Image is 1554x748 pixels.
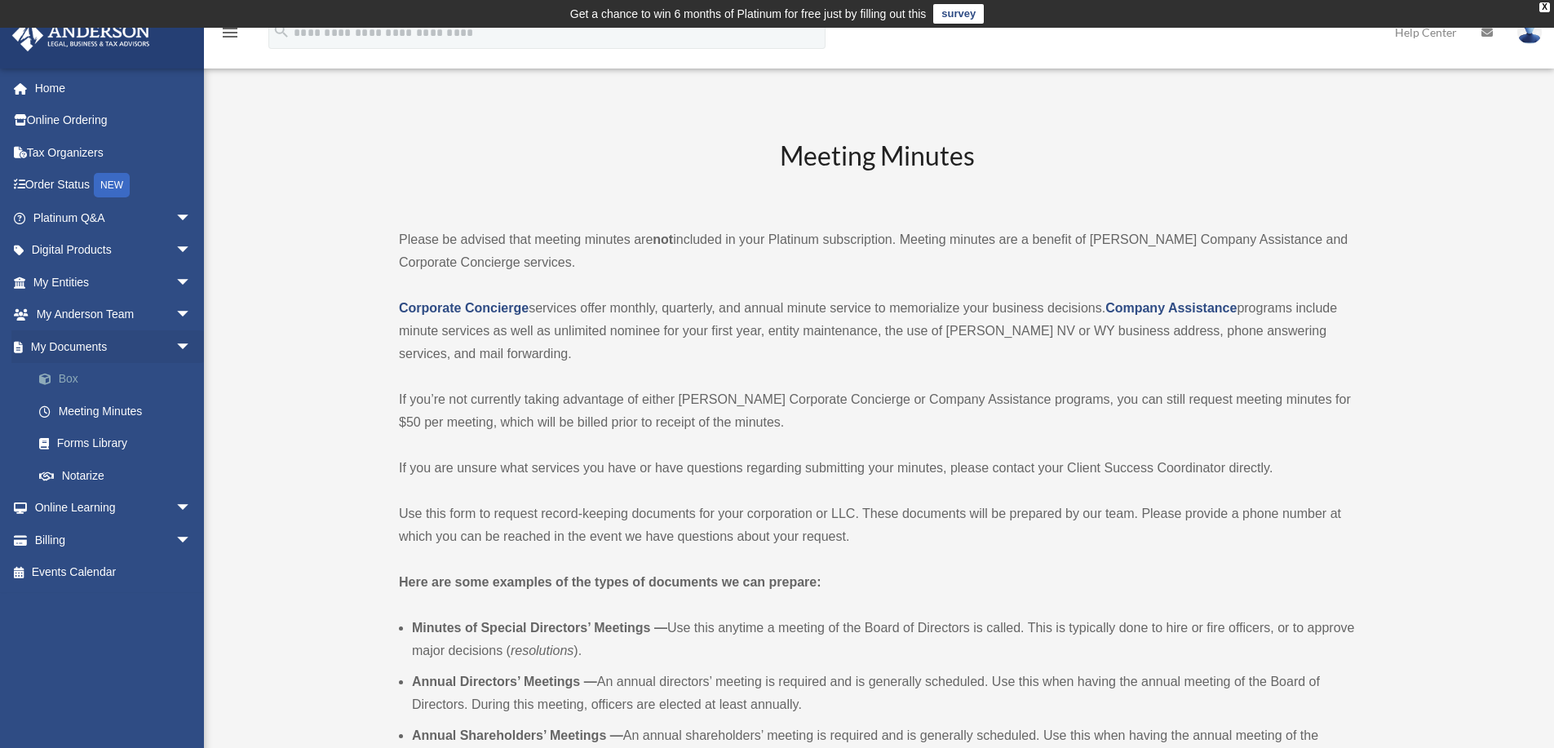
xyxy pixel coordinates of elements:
a: My Anderson Teamarrow_drop_down [11,299,216,331]
a: Order StatusNEW [11,169,216,202]
li: Use this anytime a meeting of the Board of Directors is called. This is typically done to hire or... [412,617,1355,662]
span: arrow_drop_down [175,266,208,299]
b: Annual Directors’ Meetings — [412,675,597,688]
div: close [1539,2,1550,12]
i: menu [220,23,240,42]
span: arrow_drop_down [175,299,208,332]
a: Forms Library [23,427,216,460]
p: Please be advised that meeting minutes are included in your Platinum subscription. Meeting minute... [399,228,1355,274]
a: Platinum Q&Aarrow_drop_down [11,201,216,234]
b: Annual Shareholders’ Meetings — [412,728,623,742]
a: My Entitiesarrow_drop_down [11,266,216,299]
a: menu [220,29,240,42]
a: Online Ordering [11,104,216,137]
span: arrow_drop_down [175,234,208,268]
h2: Meeting Minutes [399,138,1355,206]
a: Corporate Concierge [399,301,529,315]
a: Tax Organizers [11,136,216,169]
p: services offer monthly, quarterly, and annual minute service to memorialize your business decisio... [399,297,1355,365]
i: search [272,22,290,40]
a: Online Learningarrow_drop_down [11,492,216,524]
p: Use this form to request record-keeping documents for your corporation or LLC. These documents wi... [399,502,1355,548]
p: If you’re not currently taking advantage of either [PERSON_NAME] Corporate Concierge or Company A... [399,388,1355,434]
a: Notarize [23,459,216,492]
strong: Here are some examples of the types of documents we can prepare: [399,575,821,589]
a: Box [23,363,216,396]
a: Home [11,72,216,104]
a: survey [933,4,984,24]
a: Events Calendar [11,556,216,589]
div: Get a chance to win 6 months of Platinum for free just by filling out this [570,4,927,24]
span: arrow_drop_down [175,492,208,525]
li: An annual directors’ meeting is required and is generally scheduled. Use this when having the ann... [412,671,1355,716]
a: Digital Productsarrow_drop_down [11,234,216,267]
a: Company Assistance [1105,301,1237,315]
a: Meeting Minutes [23,395,208,427]
span: arrow_drop_down [175,524,208,557]
a: My Documentsarrow_drop_down [11,330,216,363]
p: If you are unsure what services you have or have questions regarding submitting your minutes, ple... [399,457,1355,480]
b: Minutes of Special Directors’ Meetings — [412,621,667,635]
span: arrow_drop_down [175,201,208,235]
span: arrow_drop_down [175,330,208,364]
img: Anderson Advisors Platinum Portal [7,20,155,51]
a: Billingarrow_drop_down [11,524,216,556]
em: resolutions [511,644,573,657]
strong: not [653,232,673,246]
img: User Pic [1517,20,1542,44]
div: NEW [94,173,130,197]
